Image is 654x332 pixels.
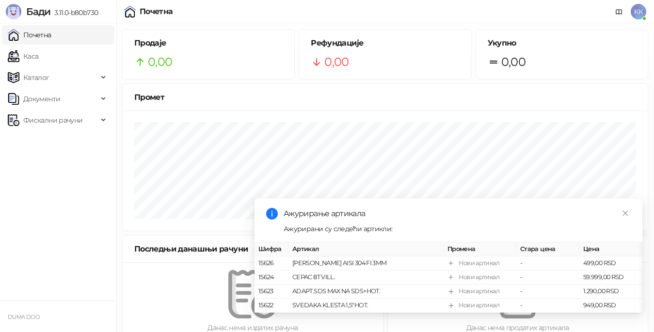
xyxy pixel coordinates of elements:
[288,299,444,313] td: SVEDAKA KLESTA 1,5"HOT.
[444,242,516,256] th: Промена
[459,287,499,297] div: Нови артикал
[579,285,642,299] td: 1.290,00 RSD
[23,68,49,87] span: Каталог
[134,37,283,49] h5: Продаје
[266,208,278,220] span: info-circle
[288,242,444,256] th: Артикал
[516,242,579,256] th: Стара цена
[516,271,579,285] td: -
[255,257,288,271] td: 15626
[622,210,629,217] span: close
[324,53,349,71] span: 0,00
[501,53,526,71] span: 0,00
[134,91,636,103] div: Промет
[459,273,499,283] div: Нови артикал
[516,285,579,299] td: -
[148,53,172,71] span: 0,00
[288,271,444,285] td: CEPAC 8T VILL.
[311,37,459,49] h5: Рефундације
[284,223,631,234] div: Ажурирани су следећи артикли:
[579,257,642,271] td: 499,00 RSD
[8,314,40,320] small: DUMA DOO
[140,8,173,16] div: Почетна
[288,257,444,271] td: [PERSON_NAME] AISI 304 FI 3MM
[579,299,642,313] td: 949,00 RSD
[459,259,499,269] div: Нови артикал
[134,243,284,255] div: Последњи данашњи рачуни
[488,37,636,49] h5: Укупно
[620,208,631,219] a: Close
[631,4,646,19] span: KK
[516,299,579,313] td: -
[6,4,21,19] img: Logo
[255,271,288,285] td: 15624
[516,257,579,271] td: -
[579,242,642,256] th: Цена
[611,4,627,19] a: Документација
[255,299,288,313] td: 15622
[459,301,499,311] div: Нови артикал
[8,25,51,45] a: Почетна
[23,89,60,109] span: Документи
[288,285,444,299] td: ADAPT.SDS MAX NA SDS+HOT.
[284,208,631,220] div: Ажурирање артикала
[23,111,82,130] span: Фискални рачуни
[255,242,288,256] th: Шифра
[579,271,642,285] td: 59.999,00 RSD
[26,6,50,17] span: Бади
[255,285,288,299] td: 15623
[50,8,98,17] span: 3.11.0-b80b730
[8,47,38,66] a: Каса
